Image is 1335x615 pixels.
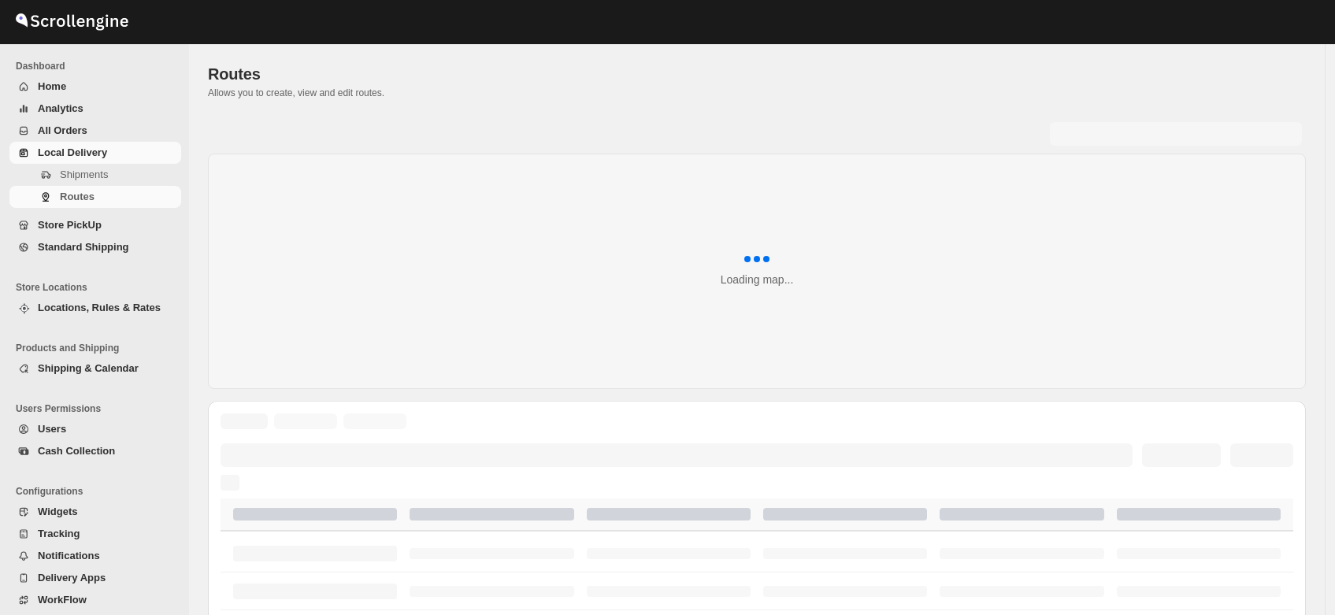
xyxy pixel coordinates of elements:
span: Home [38,80,66,92]
button: Widgets [9,501,181,523]
span: Analytics [38,102,83,114]
p: Allows you to create, view and edit routes. [208,87,1306,99]
button: Delivery Apps [9,567,181,589]
span: WorkFlow [38,594,87,606]
span: Shipping & Calendar [38,362,139,374]
span: Tracking [38,528,80,539]
span: Routes [60,191,95,202]
button: Shipments [9,164,181,186]
button: Tracking [9,523,181,545]
button: Shipping & Calendar [9,358,181,380]
span: All Orders [38,124,87,136]
span: Dashboard [16,60,181,72]
span: Configurations [16,485,181,498]
button: Routes [9,186,181,208]
span: Users Permissions [16,402,181,415]
span: Users [38,423,66,435]
span: Widgets [38,506,77,517]
span: Store Locations [16,281,181,294]
span: Shipments [60,169,108,180]
span: Locations, Rules & Rates [38,302,161,313]
button: Users [9,418,181,440]
span: Routes [208,65,261,83]
span: Notifications [38,550,100,561]
span: Local Delivery [38,146,107,158]
span: Delivery Apps [38,572,106,584]
button: Cash Collection [9,440,181,462]
div: Loading map... [721,272,794,287]
button: Locations, Rules & Rates [9,297,181,319]
button: Notifications [9,545,181,567]
button: WorkFlow [9,589,181,611]
span: Standard Shipping [38,241,129,253]
span: Products and Shipping [16,342,181,354]
span: Store PickUp [38,219,102,231]
button: All Orders [9,120,181,142]
button: Home [9,76,181,98]
span: Cash Collection [38,445,115,457]
button: Analytics [9,98,181,120]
